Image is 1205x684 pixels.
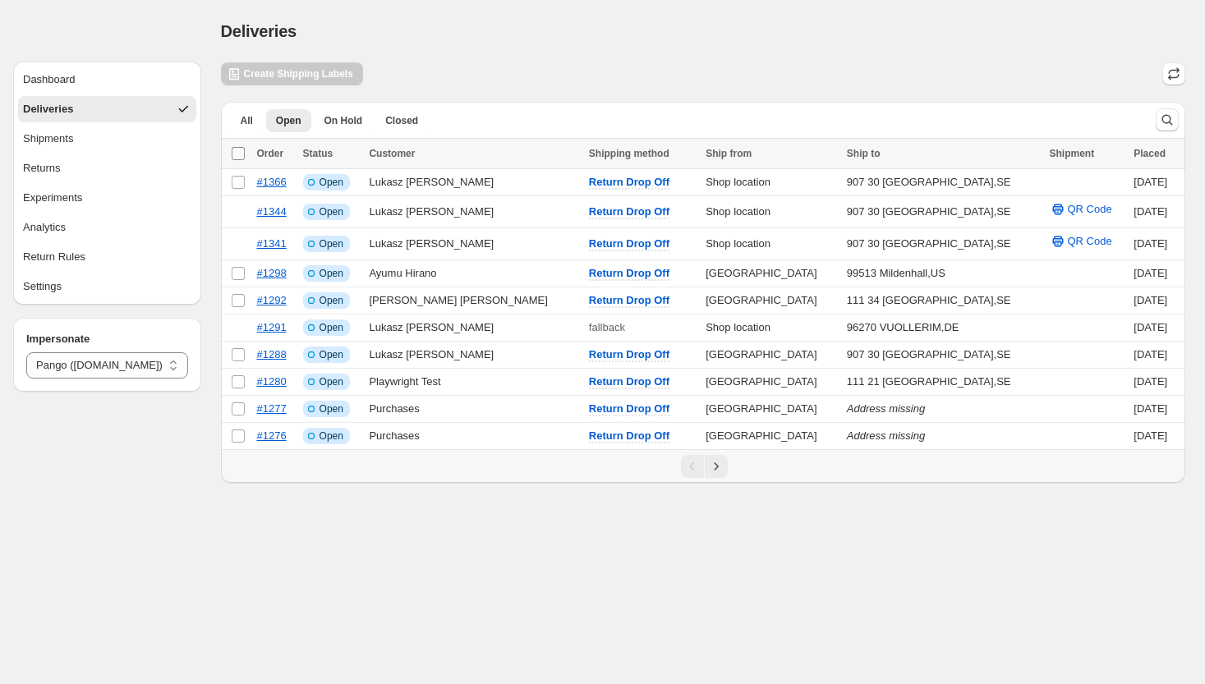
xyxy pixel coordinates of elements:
td: Lukasz [PERSON_NAME] [364,314,583,342]
span: Shipment [1050,148,1095,159]
span: Placed [1134,148,1166,159]
div: Dashboard [23,71,76,88]
span: Open [320,267,343,280]
td: 99513 Mildenhall , US [842,260,1045,287]
a: #1292 [257,294,287,306]
td: [GEOGRAPHIC_DATA] [701,369,842,396]
span: Customer [369,148,415,159]
td: Lukasz [PERSON_NAME] [364,196,583,228]
span: Shipping method [589,148,669,159]
span: QR Code [1068,233,1112,250]
td: [GEOGRAPHIC_DATA] [701,423,842,450]
td: Ayumu Hirano [364,260,583,287]
button: Returns [18,155,196,181]
button: Return Drop Off [579,260,679,287]
a: #1298 [257,267,287,279]
button: QR Code [1040,196,1122,223]
td: 111 21 [GEOGRAPHIC_DATA] , SE [842,369,1045,396]
div: Shipments [23,131,73,147]
span: Open [320,294,343,307]
time: Sunday, June 15, 2025 at 8:36:33 PM [1134,321,1167,333]
td: 907 30 [GEOGRAPHIC_DATA] , SE [842,169,1045,196]
td: Shop location [701,314,842,342]
a: #1280 [257,375,287,388]
h4: Impersonate [26,331,188,347]
time: Thursday, August 7, 2025 at 11:32:01 PM [1134,176,1167,188]
td: Shop location [701,169,842,196]
span: All [241,114,253,127]
button: Return Drop Off [579,199,679,225]
td: 907 30 [GEOGRAPHIC_DATA] , SE [842,196,1045,228]
time: Tuesday, June 3, 2025 at 9:15:01 PM [1134,375,1167,388]
span: QR Code [1068,201,1112,218]
button: Search and filter results [1156,108,1179,131]
td: [GEOGRAPHIC_DATA] [701,396,842,423]
p: fallback [589,319,625,336]
span: Return Drop Off [589,237,669,250]
td: [GEOGRAPHIC_DATA] [701,287,842,314]
nav: Pagination [221,449,1186,483]
span: Open [320,375,343,388]
i: Address missing [847,402,925,415]
span: Open [320,348,343,361]
div: Experiments [23,190,82,206]
time: Monday, June 16, 2025 at 9:35:21 AM [1134,294,1167,306]
span: Open [276,114,301,127]
a: #1288 [257,348,287,360]
td: Shop location [701,196,842,228]
span: Return Drop Off [589,176,669,188]
button: Shipments [18,126,196,152]
button: Analytics [18,214,196,241]
a: #1276 [257,429,287,442]
span: Open [320,321,343,334]
span: Open [320,176,343,189]
span: Return Drop Off [589,402,669,415]
a: #1291 [257,321,287,333]
div: Return Rules [23,249,85,265]
button: Deliveries [18,96,196,122]
td: Shop location [701,228,842,260]
span: Ship to [847,148,881,159]
span: Return Drop Off [589,348,669,360]
td: 907 30 [GEOGRAPHIC_DATA] , SE [842,342,1045,369]
span: Order [257,148,284,159]
button: Return Drop Off [579,169,679,195]
span: On Hold [324,114,363,127]
span: Return Drop Off [589,294,669,306]
span: Status [303,148,333,159]
td: [GEOGRAPHIC_DATA] [701,342,842,369]
time: Wednesday, June 4, 2025 at 10:34:29 PM [1134,348,1167,360]
div: Settings [23,278,62,295]
button: fallback [579,314,635,341]
time: Tuesday, July 29, 2025 at 8:44:20 PM [1134,237,1167,250]
button: Return Drop Off [579,231,679,257]
td: Lukasz [PERSON_NAME] [364,342,583,369]
div: Deliveries [23,101,73,117]
td: Purchases [364,423,583,450]
button: Settings [18,273,196,300]
button: Experiments [18,185,196,211]
time: Tuesday, July 29, 2025 at 9:02:15 PM [1134,205,1167,218]
td: [GEOGRAPHIC_DATA] [701,260,842,287]
button: Return Drop Off [579,342,679,368]
a: #1341 [257,237,287,250]
span: Closed [385,114,418,127]
td: Playwright Test [364,369,583,396]
a: #1344 [257,205,287,218]
td: 907 30 [GEOGRAPHIC_DATA] , SE [842,228,1045,260]
button: Return Drop Off [579,287,679,314]
td: Lukasz [PERSON_NAME] [364,169,583,196]
i: Address missing [847,429,925,442]
button: QR Code [1040,228,1122,255]
button: Next [705,455,728,478]
span: Ship from [706,148,752,159]
span: Return Drop Off [589,267,669,279]
time: Tuesday, June 3, 2025 at 4:58:14 PM [1134,402,1167,415]
button: Return Drop Off [579,423,679,449]
td: [PERSON_NAME] [PERSON_NAME] [364,287,583,314]
button: Dashboard [18,67,196,93]
div: Analytics [23,219,66,236]
div: Returns [23,160,61,177]
a: #1366 [257,176,287,188]
span: Open [320,237,343,250]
